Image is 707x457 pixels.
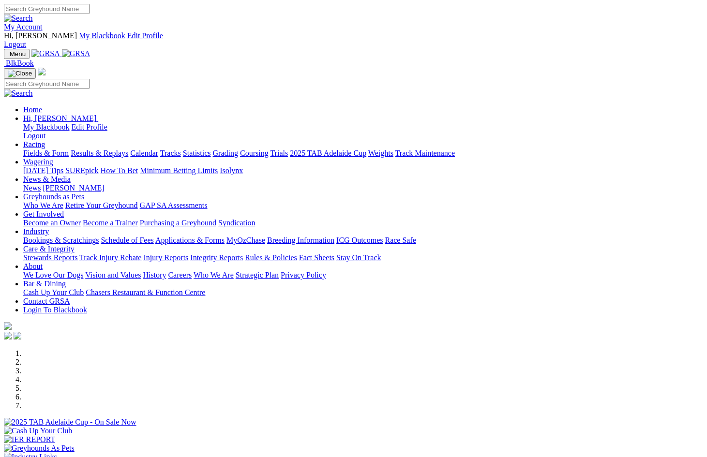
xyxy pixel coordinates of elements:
[23,175,71,183] a: News & Media
[395,149,455,157] a: Track Maintenance
[4,68,36,79] button: Toggle navigation
[65,201,138,209] a: Retire Your Greyhound
[4,332,12,339] img: facebook.svg
[23,158,53,166] a: Wagering
[299,253,334,262] a: Fact Sheets
[23,236,703,245] div: Industry
[23,114,98,122] a: Hi, [PERSON_NAME]
[101,166,138,175] a: How To Bet
[23,253,77,262] a: Stewards Reports
[336,236,383,244] a: ICG Outcomes
[23,184,41,192] a: News
[4,89,33,98] img: Search
[23,245,75,253] a: Care & Integrity
[4,435,55,444] img: IER REPORT
[140,219,216,227] a: Purchasing a Greyhound
[140,201,208,209] a: GAP SA Assessments
[79,31,125,40] a: My Blackbook
[23,166,703,175] div: Wagering
[23,288,703,297] div: Bar & Dining
[23,114,96,122] span: Hi, [PERSON_NAME]
[140,166,218,175] a: Minimum Betting Limits
[23,140,45,148] a: Racing
[31,49,60,58] img: GRSA
[220,166,243,175] a: Isolynx
[23,201,63,209] a: Who We Are
[267,236,334,244] a: Breeding Information
[23,219,81,227] a: Become an Owner
[86,288,205,296] a: Chasers Restaurant & Function Centre
[4,427,72,435] img: Cash Up Your Club
[4,79,90,89] input: Search
[226,236,265,244] a: MyOzChase
[218,219,255,227] a: Syndication
[245,253,297,262] a: Rules & Policies
[160,149,181,157] a: Tracks
[270,149,288,157] a: Trials
[385,236,416,244] a: Race Safe
[23,227,49,236] a: Industry
[23,219,703,227] div: Get Involved
[130,149,158,157] a: Calendar
[6,59,34,67] span: BlkBook
[23,297,70,305] a: Contact GRSA
[4,14,33,23] img: Search
[23,149,703,158] div: Racing
[85,271,141,279] a: Vision and Values
[23,306,87,314] a: Login To Blackbook
[23,123,70,131] a: My Blackbook
[23,149,69,157] a: Fields & Form
[194,271,234,279] a: Who We Are
[23,166,63,175] a: [DATE] Tips
[336,253,381,262] a: Stay On Track
[8,70,32,77] img: Close
[236,271,279,279] a: Strategic Plan
[23,236,99,244] a: Bookings & Scratchings
[4,322,12,330] img: logo-grsa-white.png
[14,332,21,339] img: twitter.svg
[190,253,243,262] a: Integrity Reports
[23,132,45,140] a: Logout
[43,184,104,192] a: [PERSON_NAME]
[23,210,64,218] a: Get Involved
[4,59,34,67] a: BlkBook
[4,31,703,49] div: My Account
[83,219,138,227] a: Become a Trainer
[4,31,77,40] span: Hi, [PERSON_NAME]
[4,4,90,14] input: Search
[143,271,166,279] a: History
[10,50,26,58] span: Menu
[23,262,43,270] a: About
[62,49,90,58] img: GRSA
[4,418,136,427] img: 2025 TAB Adelaide Cup - On Sale Now
[127,31,163,40] a: Edit Profile
[23,184,703,192] div: News & Media
[290,149,366,157] a: 2025 TAB Adelaide Cup
[23,288,84,296] a: Cash Up Your Club
[23,271,83,279] a: We Love Our Dogs
[4,49,30,59] button: Toggle navigation
[101,236,153,244] a: Schedule of Fees
[23,123,703,140] div: Hi, [PERSON_NAME]
[4,444,75,453] img: Greyhounds As Pets
[213,149,238,157] a: Grading
[155,236,225,244] a: Applications & Forms
[79,253,141,262] a: Track Injury Rebate
[4,23,43,31] a: My Account
[23,280,66,288] a: Bar & Dining
[240,149,269,157] a: Coursing
[4,40,26,48] a: Logout
[23,271,703,280] div: About
[183,149,211,157] a: Statistics
[71,149,128,157] a: Results & Replays
[168,271,192,279] a: Careers
[65,166,98,175] a: SUREpick
[23,253,703,262] div: Care & Integrity
[72,123,107,131] a: Edit Profile
[23,201,703,210] div: Greyhounds as Pets
[143,253,188,262] a: Injury Reports
[281,271,326,279] a: Privacy Policy
[23,105,42,114] a: Home
[368,149,393,157] a: Weights
[38,68,45,75] img: logo-grsa-white.png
